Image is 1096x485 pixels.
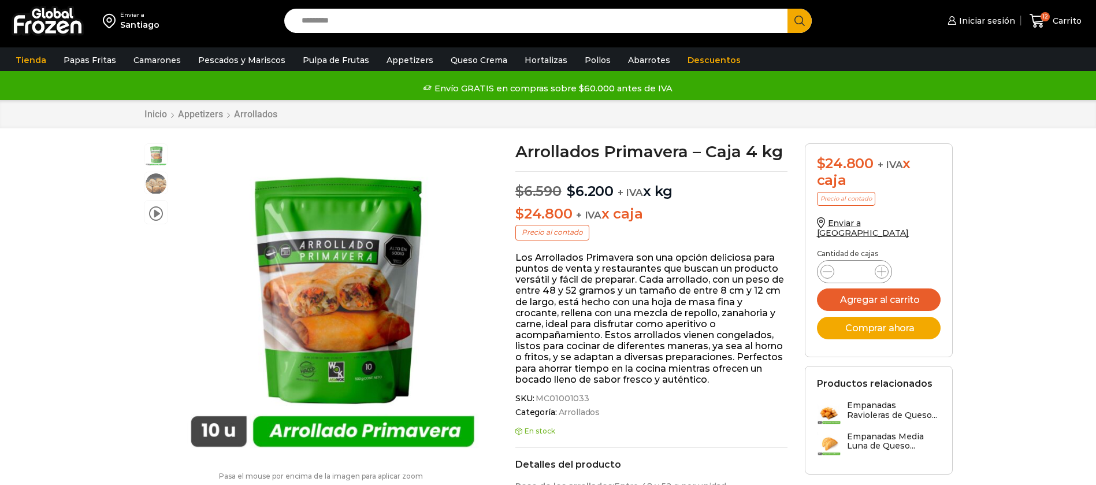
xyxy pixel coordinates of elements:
[120,11,159,19] div: Enviar a
[58,49,122,71] a: Papas Fritas
[878,159,903,171] span: + IVA
[817,155,874,172] bdi: 24.800
[144,472,499,480] p: Pasa el mouse por encima de la imagen para aplicar zoom
[103,11,120,31] img: address-field-icon.svg
[515,206,787,223] p: x caja
[817,250,941,258] p: Cantidad de cajas
[515,143,787,160] h1: Arrollados Primavera – Caja 4 kg
[381,49,439,71] a: Appetizers
[515,183,524,199] span: $
[945,9,1015,32] a: Iniciar sesión
[515,427,787,435] p: En stock
[817,218,909,238] a: Enviar a [GEOGRAPHIC_DATA]
[515,171,787,200] p: x kg
[956,15,1015,27] span: Iniciar sesión
[847,401,941,420] h3: Empanadas Ravioleras de Queso...
[844,264,865,280] input: Product quantity
[817,378,932,389] h2: Productos relacionados
[1050,15,1082,27] span: Carrito
[177,109,224,120] a: Appetizers
[445,49,513,71] a: Queso Crema
[10,49,52,71] a: Tienda
[128,49,187,71] a: Camarones
[682,49,746,71] a: Descuentos
[515,183,562,199] bdi: 6.590
[297,49,375,71] a: Pulpa de Frutas
[817,401,941,425] a: Empanadas Ravioleras de Queso...
[1027,8,1084,35] a: 12 Carrito
[579,49,616,71] a: Pollos
[817,192,875,206] p: Precio al contado
[787,9,812,33] button: Search button
[534,394,589,403] span: MC01001033
[622,49,676,71] a: Abarrotes
[817,156,941,189] div: x caja
[567,183,575,199] span: $
[1041,12,1050,21] span: 12
[515,205,524,222] span: $
[144,109,278,120] nav: Breadcrumb
[144,109,168,120] a: Inicio
[515,408,787,417] span: Categoría:
[817,288,941,311] button: Agregar al carrito
[557,408,600,417] a: Arrollados
[576,209,601,221] span: + IVA
[515,459,787,470] h2: Detalles del producto
[519,49,573,71] a: Hortalizas
[144,172,168,195] span: arrollado primavera
[144,144,168,167] span: arrollado primavera
[120,19,159,31] div: Santiago
[817,317,941,339] button: Comprar ahora
[515,394,787,403] span: SKU:
[515,252,787,385] p: Los Arrollados Primavera son una opción deliciosa para puntos de venta y restaurantes que buscan ...
[192,49,291,71] a: Pescados y Mariscos
[567,183,614,199] bdi: 6.200
[817,432,941,457] a: Empanadas Media Luna de Queso...
[618,187,643,198] span: + IVA
[233,109,278,120] a: Arrollados
[515,225,589,240] p: Precio al contado
[817,155,826,172] span: $
[515,205,572,222] bdi: 24.800
[847,432,941,451] h3: Empanadas Media Luna de Queso...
